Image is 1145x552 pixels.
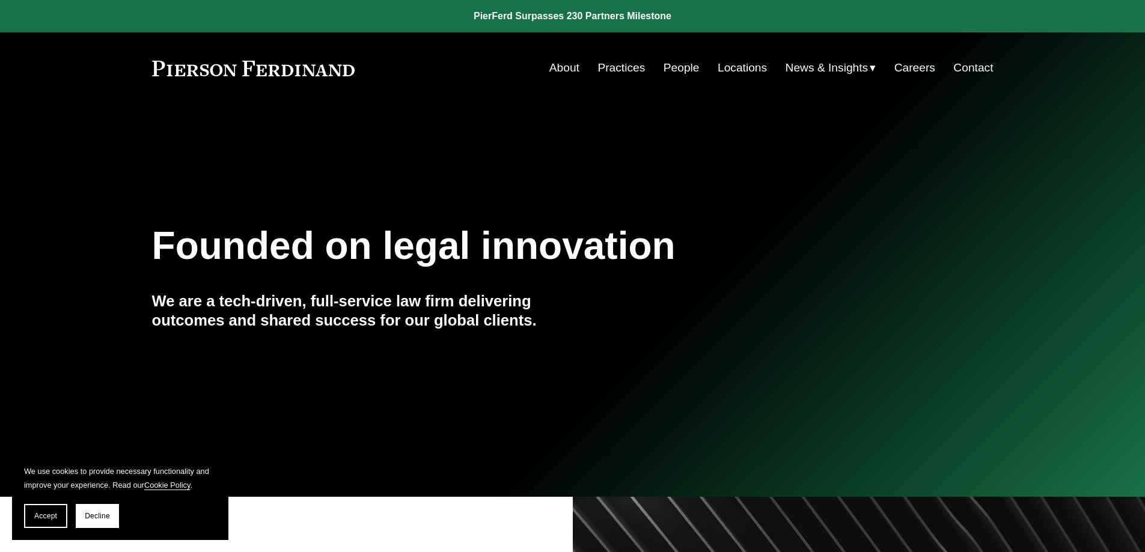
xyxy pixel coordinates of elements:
[786,56,876,79] a: folder dropdown
[786,58,869,79] span: News & Insights
[144,481,191,490] a: Cookie Policy
[24,504,67,528] button: Accept
[664,56,700,79] a: People
[597,56,645,79] a: Practices
[953,56,993,79] a: Contact
[76,504,119,528] button: Decline
[12,452,228,540] section: Cookie banner
[24,464,216,492] p: We use cookies to provide necessary functionality and improve your experience. Read our .
[34,512,57,520] span: Accept
[549,56,579,79] a: About
[718,56,767,79] a: Locations
[894,56,935,79] a: Careers
[152,224,853,268] h1: Founded on legal innovation
[152,291,573,330] h4: We are a tech-driven, full-service law firm delivering outcomes and shared success for our global...
[85,512,110,520] span: Decline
